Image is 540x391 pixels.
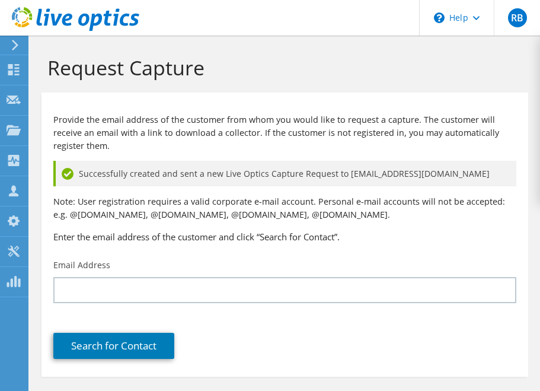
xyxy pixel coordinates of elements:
span: Successfully created and sent a new Live Optics Capture Request to [EMAIL_ADDRESS][DOMAIN_NAME] [79,167,490,180]
a: Search for Contact [53,333,174,359]
span: RB [508,8,527,27]
svg: \n [434,12,445,23]
h3: Enter the email address of the customer and click “Search for Contact”. [53,230,516,243]
h1: Request Capture [47,55,516,80]
p: Provide the email address of the customer from whom you would like to request a capture. The cust... [53,113,516,152]
label: Email Address [53,259,110,271]
p: Note: User registration requires a valid corporate e-mail account. Personal e-mail accounts will ... [53,195,516,221]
